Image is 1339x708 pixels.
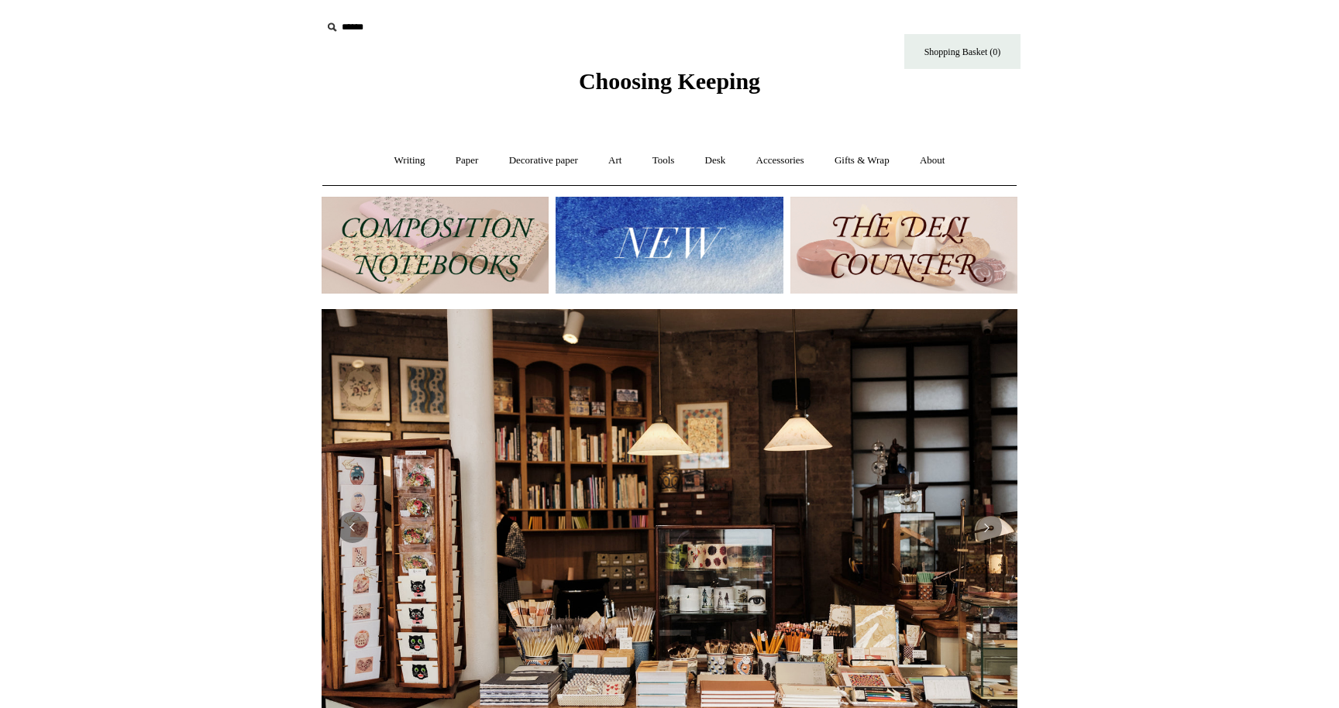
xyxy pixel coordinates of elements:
[691,140,740,181] a: Desk
[790,197,1017,294] img: The Deli Counter
[904,34,1021,69] a: Shopping Basket (0)
[337,512,368,543] button: Previous
[322,197,549,294] img: 202302 Composition ledgers.jpg__PID:69722ee6-fa44-49dd-a067-31375e5d54ec
[906,140,959,181] a: About
[579,68,760,94] span: Choosing Keeping
[639,140,689,181] a: Tools
[594,140,635,181] a: Art
[742,140,818,181] a: Accessories
[380,140,439,181] a: Writing
[495,140,592,181] a: Decorative paper
[821,140,904,181] a: Gifts & Wrap
[579,81,760,91] a: Choosing Keeping
[971,512,1002,543] button: Next
[442,140,493,181] a: Paper
[556,197,783,294] img: New.jpg__PID:f73bdf93-380a-4a35-bcfe-7823039498e1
